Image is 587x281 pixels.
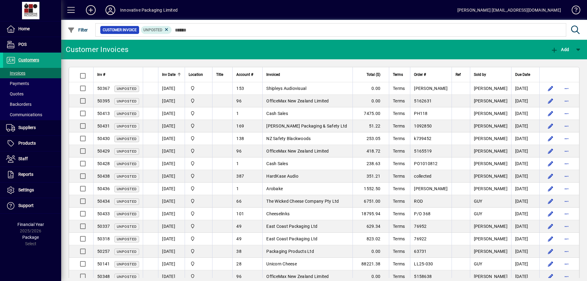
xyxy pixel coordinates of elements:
[18,26,30,31] span: Home
[356,71,386,78] div: Total ($)
[6,102,31,107] span: Backorders
[546,134,556,143] button: Edit
[266,186,283,191] span: Arobake
[393,274,405,279] span: Terms
[141,26,172,34] mat-chip: Customer Invoice Status: Unposted
[266,161,288,166] span: Cash Sales
[474,71,486,78] span: Sold by
[266,136,311,141] span: NZ Safety Blackwoods
[353,107,389,120] td: 7475.00
[6,91,24,96] span: Quotes
[457,5,561,15] div: [PERSON_NAME] [EMAIL_ADDRESS][DOMAIN_NAME]
[189,71,209,78] div: Location
[474,161,508,166] span: [PERSON_NAME]
[189,173,209,179] span: Innovative Packaging
[97,71,139,78] div: Inv #
[158,245,185,258] td: [DATE]
[393,71,403,78] span: Terms
[18,57,39,62] span: Customers
[549,44,570,55] button: Add
[546,234,556,244] button: Edit
[3,68,61,78] a: Invoices
[97,71,105,78] span: Inv #
[414,71,426,78] span: Order #
[3,183,61,198] a: Settings
[546,96,556,106] button: Edit
[18,141,36,146] span: Products
[393,224,405,229] span: Terms
[266,124,347,128] span: [PERSON_NAME] Packaging & Safety Ltd
[511,220,539,233] td: [DATE]
[414,236,426,241] span: 76922
[474,174,508,179] span: [PERSON_NAME]
[189,261,209,267] span: Innovative Packaging
[236,136,244,141] span: 138
[117,137,137,141] span: Unposted
[6,71,25,76] span: Invoices
[414,261,433,266] span: LL25-030
[393,124,405,128] span: Terms
[3,151,61,167] a: Staff
[158,258,185,270] td: [DATE]
[117,187,137,191] span: Unposted
[236,71,259,78] div: Account #
[189,273,209,280] span: Innovative Packaging
[414,149,432,153] span: 5165519
[353,145,389,157] td: 418.72
[97,199,110,204] span: 50434
[562,221,571,231] button: More options
[511,82,539,95] td: [DATE]
[414,111,427,116] span: PH118
[117,150,137,153] span: Unposted
[97,261,110,266] span: 50141
[97,174,110,179] span: 50438
[236,98,242,103] span: 96
[3,167,61,182] a: Reports
[567,1,579,21] a: Knowledge Base
[236,124,244,128] span: 169
[474,136,508,141] span: [PERSON_NAME]
[3,21,61,37] a: Home
[562,83,571,93] button: More options
[6,112,42,117] span: Communications
[546,221,556,231] button: Edit
[515,71,530,78] span: Due Date
[353,220,389,233] td: 629.34
[3,198,61,213] a: Support
[511,107,539,120] td: [DATE]
[511,245,539,258] td: [DATE]
[189,148,209,154] span: Innovative Packaging
[353,195,389,208] td: 6751.00
[393,236,405,241] span: Terms
[3,78,61,89] a: Payments
[143,28,162,32] span: Unposted
[266,111,288,116] span: Cash Sales
[546,209,556,219] button: Edit
[236,86,244,91] span: 153
[511,195,539,208] td: [DATE]
[562,184,571,194] button: More options
[81,5,101,16] button: Add
[266,71,349,78] div: Invoiced
[158,95,185,107] td: [DATE]
[266,86,306,91] span: Shipleys Audiovisual
[97,249,110,254] span: 50257
[103,27,137,33] span: Customer Invoice
[97,211,110,216] span: 50433
[353,82,389,95] td: 0.00
[236,149,242,153] span: 96
[551,47,569,52] span: Add
[266,274,329,279] span: OfficeMax New Zealand Limited
[414,249,426,254] span: 63731
[546,109,556,118] button: Edit
[97,161,110,166] span: 50428
[158,208,185,220] td: [DATE]
[117,112,137,116] span: Unposted
[216,71,223,78] span: Title
[562,121,571,131] button: More options
[266,261,297,266] span: Unicorn Cheese
[353,95,389,107] td: 0.00
[562,259,571,269] button: More options
[97,236,110,241] span: 50318
[353,170,389,183] td: 351.21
